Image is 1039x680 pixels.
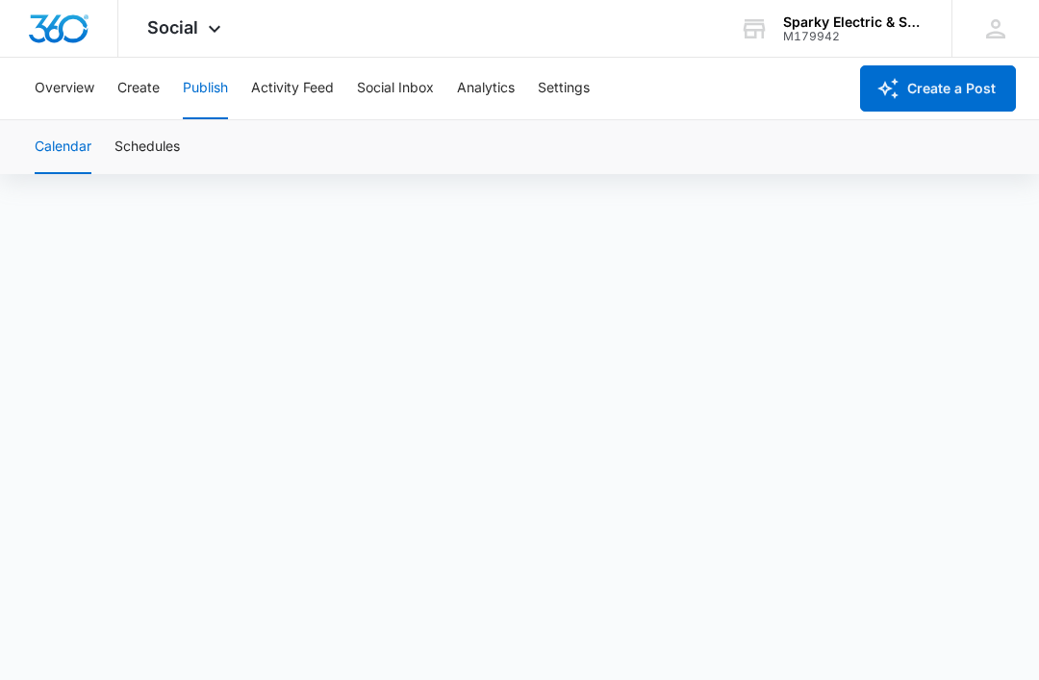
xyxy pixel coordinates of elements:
button: Publish [183,58,228,119]
button: Calendar [35,120,91,174]
button: Social Inbox [357,58,434,119]
div: account name [783,14,924,30]
button: Analytics [457,58,515,119]
button: Activity Feed [251,58,334,119]
button: Create [117,58,160,119]
button: Create a Post [860,65,1016,112]
button: Settings [538,58,590,119]
span: Social [147,17,198,38]
button: Overview [35,58,94,119]
div: account id [783,30,924,43]
button: Schedules [114,120,180,174]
